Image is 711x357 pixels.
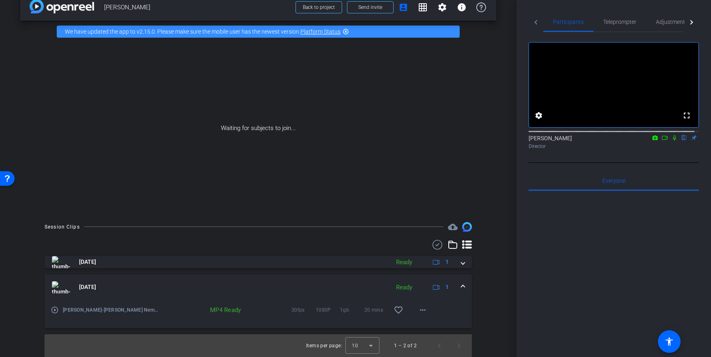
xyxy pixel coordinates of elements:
[45,223,80,231] div: Session Clips
[51,306,59,314] mat-icon: play_circle_outline
[45,256,472,268] mat-expansion-panel-header: thumb-nail[DATE]Ready1
[418,2,428,12] mat-icon: grid_on
[394,342,417,350] div: 1 – 2 of 2
[445,258,449,266] span: 1
[437,2,447,12] mat-icon: settings
[52,256,70,268] img: thumb-nail
[602,178,625,184] span: Everyone
[306,342,342,350] div: Items per page:
[448,222,458,232] mat-icon: cloud_upload
[45,300,472,328] div: thumb-nail[DATE]Ready1
[430,336,449,355] button: Previous page
[316,306,340,314] span: 1080P
[553,19,584,25] span: Participants
[300,28,341,35] a: Platform Status
[534,111,544,120] mat-icon: settings
[664,337,674,346] mat-icon: accessibility
[392,258,416,267] div: Ready
[656,19,688,25] span: Adjustments
[448,222,458,232] span: Destinations for your clips
[418,305,428,315] mat-icon: more_horiz
[79,283,96,291] span: [DATE]
[394,305,403,315] mat-icon: favorite_border
[529,143,699,150] div: Director
[392,283,416,292] div: Ready
[343,28,349,35] mat-icon: highlight_off
[358,4,382,11] span: Send invite
[347,1,394,13] button: Send invite
[529,134,699,150] div: [PERSON_NAME]
[296,1,342,13] button: Back to project
[679,134,689,141] mat-icon: flip
[20,43,496,214] div: Waiting for subjects to join...
[45,274,472,300] mat-expansion-panel-header: thumb-nail[DATE]Ready1
[457,2,467,12] mat-icon: info
[291,306,316,314] span: 30fps
[398,2,408,12] mat-icon: account_box
[52,281,70,293] img: thumb-nail
[682,111,692,120] mat-icon: fullscreen
[79,258,96,266] span: [DATE]
[205,306,245,314] div: MP4 Ready
[462,222,472,232] img: Session clips
[364,306,389,314] span: 20 mins
[57,26,460,38] div: We have updated the app to v2.15.0. Please make sure the mobile user has the newest version.
[603,19,636,25] span: Teleprompter
[449,336,469,355] button: Next page
[340,306,364,314] span: 1gb
[445,283,449,291] span: 1
[303,4,335,10] span: Back to project
[63,306,158,314] span: [PERSON_NAME]-[PERSON_NAME] Nemcik1-2024-08-08-11-02-49-728-0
